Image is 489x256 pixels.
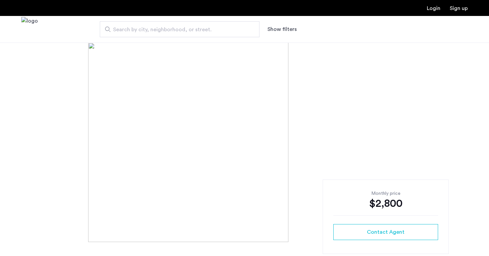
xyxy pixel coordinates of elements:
input: Apartment Search [100,21,259,37]
div: $2,800 [333,197,438,210]
a: Cazamio Logo [21,17,38,42]
a: Login [427,6,440,11]
div: Monthly price [333,190,438,197]
img: logo [21,17,38,42]
img: [object%20Object] [88,43,401,242]
span: Contact Agent [367,228,405,236]
button: Show or hide filters [267,25,297,33]
button: button [333,224,438,240]
span: Search by city, neighborhood, or street. [113,26,241,34]
a: Registration [450,6,468,11]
